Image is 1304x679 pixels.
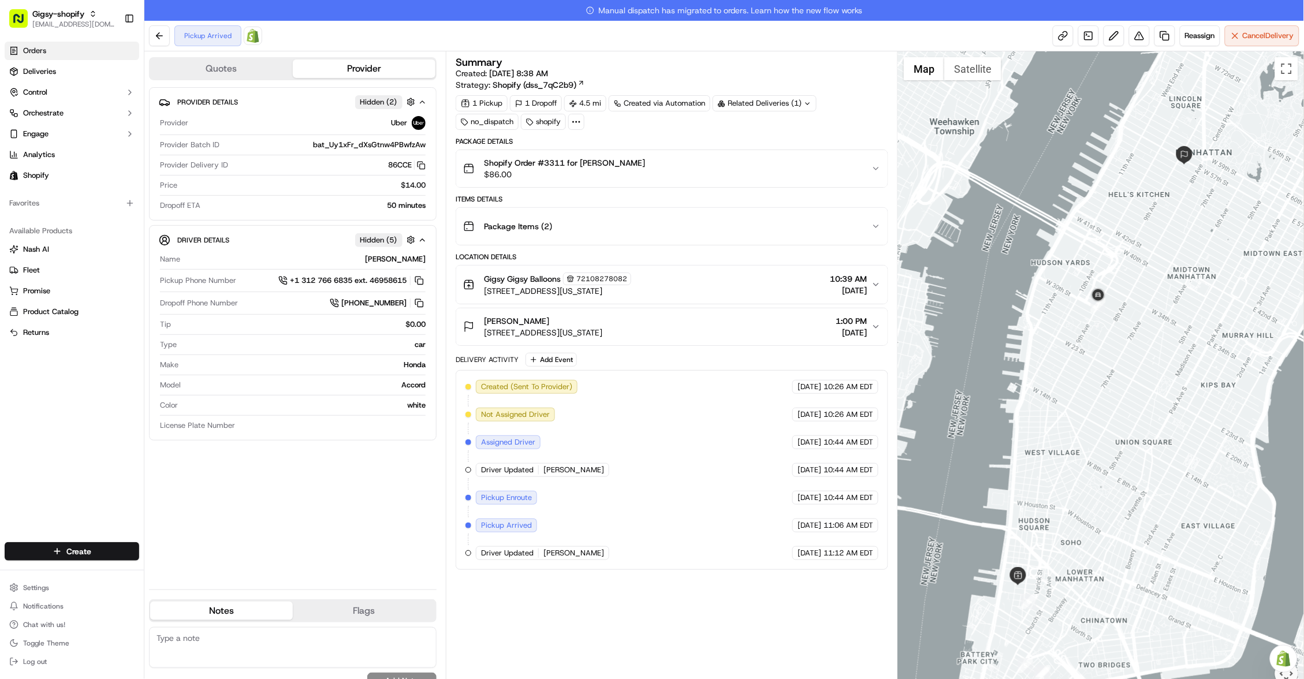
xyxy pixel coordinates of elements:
[456,252,888,262] div: Location Details
[5,261,139,279] button: Fleet
[5,323,139,342] button: Returns
[521,114,566,130] div: shopify
[5,240,139,259] button: Nash AI
[456,137,888,146] div: Package Details
[160,180,177,191] span: Price
[36,178,94,188] span: [PERSON_NAME]
[493,79,576,91] span: Shopify (dss_7qC2b9)
[9,286,135,296] a: Promise
[5,635,139,651] button: Toggle Theme
[96,178,100,188] span: •
[93,222,190,242] a: 💻API Documentation
[290,275,407,286] span: +1 312 766 6835 ext. 46958615
[798,548,821,558] span: [DATE]
[176,319,426,330] div: $0.00
[7,222,93,242] a: 📗Knowledge Base
[109,226,185,238] span: API Documentation
[160,200,200,211] span: Dropoff ETA
[481,409,550,420] span: Not Assigned Driver
[12,110,32,130] img: 1736555255976-a54dd68f-1ca7-489b-9aae-adbdc363a1c4
[1018,658,1033,673] div: 5
[360,97,397,107] span: Hidden ( 2 )
[12,46,210,64] p: Welcome 👋
[293,59,435,78] button: Provider
[798,493,821,503] span: [DATE]
[830,285,867,296] span: [DATE]
[23,244,49,255] span: Nash AI
[5,145,139,164] a: Analytics
[484,273,561,285] span: Gigsy Gigsy Balloons
[32,8,84,20] button: Gigsy-shopify
[160,360,178,370] span: Make
[23,639,69,648] span: Toggle Theme
[330,297,426,309] button: [PHONE_NUMBER]
[360,235,397,245] span: Hidden ( 5 )
[484,221,552,232] span: Package Items ( 2 )
[526,353,577,367] button: Add Event
[824,465,873,475] span: 10:44 AM EDT
[5,194,139,212] div: Favorites
[456,95,508,111] div: 1 Pickup
[9,307,135,317] a: Product Catalog
[824,520,873,531] span: 11:06 AM EDT
[293,602,435,620] button: Flags
[160,420,235,431] span: License Plate Number
[401,180,426,191] span: $14.00
[609,95,710,111] a: Created via Automation
[1180,25,1220,46] button: Reassign
[824,409,873,420] span: 10:26 AM EDT
[5,104,139,122] button: Orchestrate
[181,339,426,350] div: car
[160,275,236,286] span: Pickup Phone Number
[9,244,135,255] a: Nash AI
[23,129,49,139] span: Engage
[9,327,135,338] a: Returns
[23,286,50,296] span: Promise
[12,167,30,186] img: Sarah Lucier
[23,327,49,338] span: Returns
[150,59,293,78] button: Quotes
[1275,57,1298,80] button: Toggle fullscreen view
[23,87,47,98] span: Control
[102,178,126,188] span: [DATE]
[456,208,888,245] button: Package Items (2)
[278,274,426,287] button: +1 312 766 6835 ext. 46958615
[341,298,407,308] span: [PHONE_NUMBER]
[183,360,426,370] div: Honda
[456,57,502,68] h3: Summary
[493,79,585,91] a: Shopify (dss_7qC2b9)
[160,254,180,264] span: Name
[355,95,418,109] button: Hidden (2)
[23,657,47,666] span: Log out
[5,282,139,300] button: Promise
[456,150,888,187] button: Shopify Order #3311 for [PERSON_NAME]$86.00
[177,98,238,107] span: Provider Details
[1091,298,1106,313] div: 7
[160,400,178,411] span: Color
[1243,31,1294,41] span: Cancel Delivery
[412,116,426,130] img: uber-new-logo.jpeg
[179,147,210,161] button: See all
[1225,25,1299,46] button: CancelDelivery
[23,66,56,77] span: Deliveries
[5,166,139,185] a: Shopify
[160,319,171,330] span: Tip
[713,95,817,111] div: Related Deliveries (1)
[944,57,1001,80] button: Show satellite imagery
[824,382,873,392] span: 10:26 AM EDT
[185,380,426,390] div: Accord
[5,580,139,596] button: Settings
[23,46,46,56] span: Orders
[824,493,873,503] span: 10:44 AM EDT
[481,493,532,503] span: Pickup Enroute
[576,274,627,283] span: 72108278082
[12,150,77,159] div: Past conversations
[481,382,572,392] span: Created (Sent To Provider)
[5,654,139,670] button: Log out
[12,11,35,34] img: Nash
[9,265,135,275] a: Fleet
[5,62,139,81] a: Deliveries
[81,254,140,263] a: Powered byPylon
[456,195,888,204] div: Items Details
